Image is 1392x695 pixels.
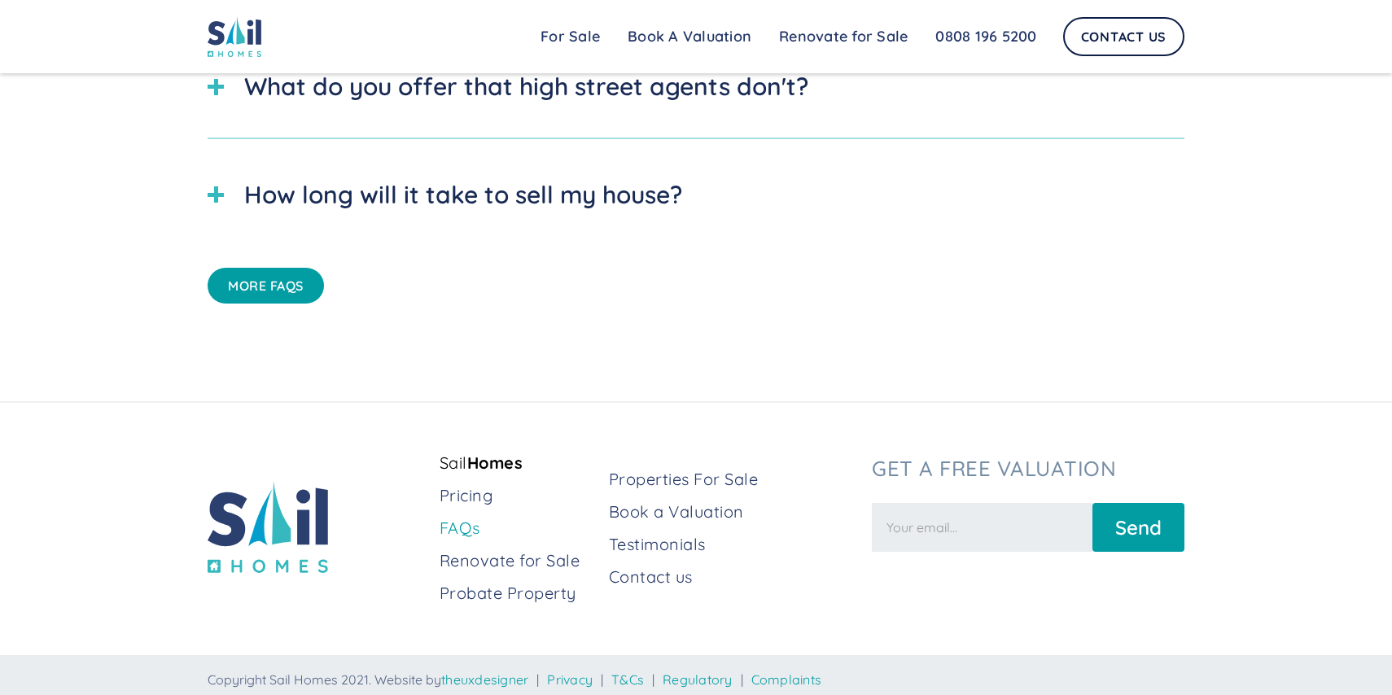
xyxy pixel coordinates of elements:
[872,495,1184,552] form: Newsletter Form
[1063,17,1185,56] a: Contact Us
[467,452,523,473] strong: Homes
[921,20,1050,53] a: 0808 196 5200
[440,549,596,572] a: Renovate for Sale
[872,503,1092,552] input: Your email...
[872,456,1184,481] h3: Get a free valuation
[208,16,261,57] img: sail home logo colored
[547,671,593,688] a: Privacy
[440,452,596,474] a: SailHomes
[440,582,596,605] a: Probate Property
[244,177,682,213] div: How long will it take to sell my house?
[441,671,528,688] a: theuxdesigner
[609,566,859,588] a: Contact us
[611,671,644,688] a: T&Cs
[208,481,328,573] img: sail home logo colored
[208,268,324,304] a: More FAQs
[663,671,733,688] a: Regulatory
[609,468,859,491] a: Properties For Sale
[208,671,1184,688] div: Copyright Sail Homes 2021. Website by | | | |
[1092,503,1184,552] input: Send
[244,68,808,105] div: What do you offer that high street agents don't?
[609,533,859,556] a: Testimonials
[614,20,765,53] a: Book A Valuation
[527,20,614,53] a: For Sale
[440,517,596,540] a: FAQs
[751,671,822,688] a: Complaints
[609,500,859,523] a: Book a Valuation
[765,20,921,53] a: Renovate for Sale
[440,484,596,507] a: Pricing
